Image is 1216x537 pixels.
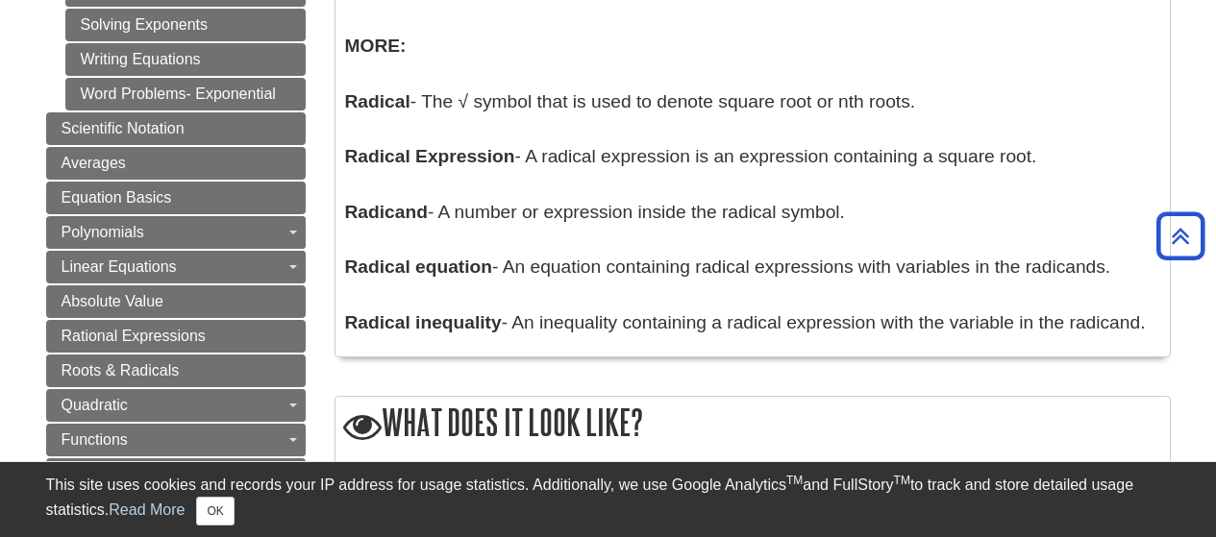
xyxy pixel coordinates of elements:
a: Absolute Value [46,285,306,318]
b: MORE: [345,36,407,56]
b: Radical inequality [345,312,502,332]
span: Polynomials [62,224,144,240]
sup: TM [894,474,910,487]
a: Quadratic [46,389,306,422]
span: Equation Basics [62,189,172,206]
a: Back to Top [1150,223,1211,249]
button: Close [196,497,234,525]
span: Quadratic [62,397,128,413]
span: Rational Expressions [62,328,206,344]
b: Radical equation [345,256,493,277]
a: Equation Basics [46,182,306,214]
span: Averages [62,155,126,171]
b: Radical Expression [345,146,515,166]
b: Radical [345,91,410,111]
span: Roots & Radicals [62,362,180,378]
a: Word Problems- Exponential [65,78,306,110]
a: Rational Expressions [46,320,306,353]
span: Functions [62,431,128,448]
a: Linear Equations [46,251,306,283]
a: Writing Equations [65,43,306,76]
a: Functions [46,424,306,456]
sup: TM [786,474,803,487]
a: Polynomials [46,216,306,249]
span: Absolute Value [62,293,163,309]
a: Algebraic Ratios & Proportions [46,458,306,491]
span: Scientific Notation [62,120,185,136]
a: Averages [46,147,306,180]
b: Radicand [345,202,428,222]
h2: What does it look like? [335,397,1170,452]
span: Linear Equations [62,258,177,275]
div: This site uses cookies and records your IP address for usage statistics. Additionally, we use Goo... [46,474,1171,525]
a: Scientific Notation [46,112,306,145]
a: Solving Exponents [65,9,306,41]
a: Roots & Radicals [46,354,306,387]
a: Read More [109,501,185,518]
